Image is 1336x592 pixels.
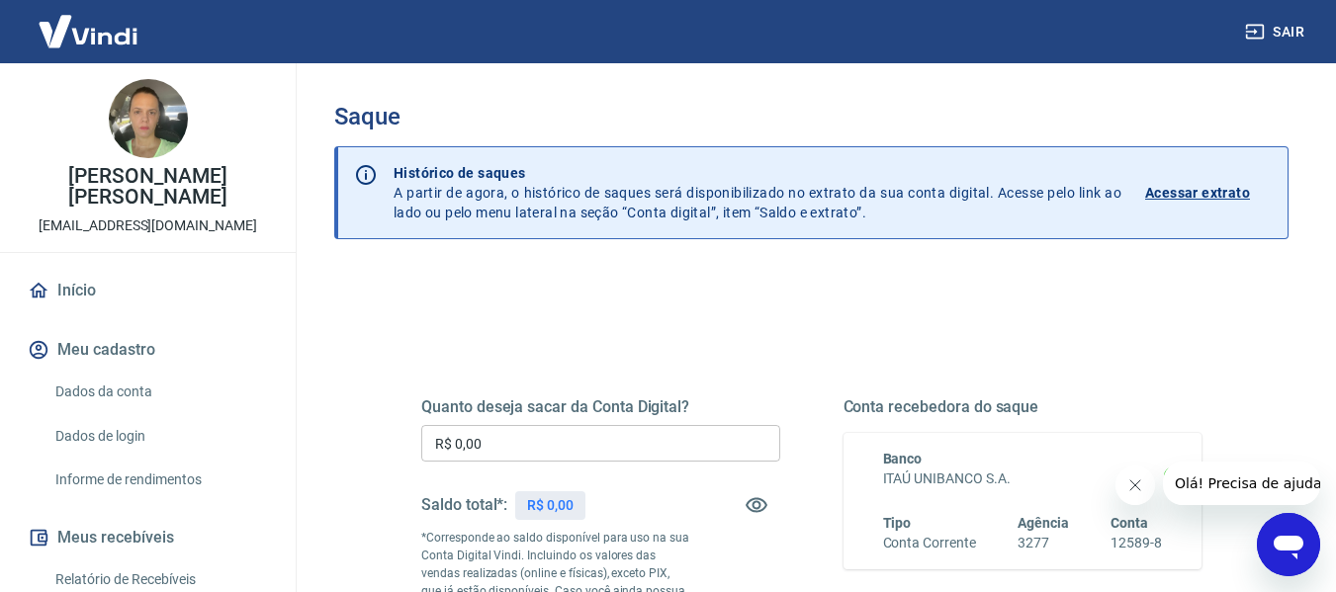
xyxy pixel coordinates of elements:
h3: Saque [334,103,1289,130]
p: [PERSON_NAME] [PERSON_NAME] [16,166,280,208]
span: Olá! Precisa de ajuda? [12,14,166,30]
h6: Conta Corrente [883,533,976,553]
span: Agência [1018,515,1069,531]
iframe: Fechar mensagem [1115,465,1155,505]
h6: 3277 [1018,533,1069,553]
button: Meu cadastro [24,328,272,372]
iframe: Botão para abrir a janela de mensagens [1257,513,1320,576]
a: Início [24,269,272,312]
iframe: Mensagem da empresa [1163,462,1320,505]
p: Histórico de saques [394,163,1121,183]
a: Informe de rendimentos [47,460,272,500]
p: A partir de agora, o histórico de saques será disponibilizado no extrato da sua conta digital. Ac... [394,163,1121,222]
h6: 12589-8 [1111,533,1162,553]
button: Sair [1241,14,1312,50]
h5: Saldo total*: [421,495,507,515]
p: R$ 0,00 [527,495,574,516]
a: Dados de login [47,416,272,457]
h5: Quanto deseja sacar da Conta Digital? [421,397,780,417]
h6: ITAÚ UNIBANCO S.A. [883,468,1163,489]
a: Acessar extrato [1145,163,1272,222]
img: Vindi [24,1,152,61]
button: Meus recebíveis [24,516,272,559]
p: Acessar extrato [1145,183,1250,203]
h5: Conta recebedora do saque [844,397,1202,417]
span: Banco [883,451,923,466]
p: [EMAIL_ADDRESS][DOMAIN_NAME] [39,215,257,236]
span: Conta [1111,515,1148,531]
span: Tipo [883,515,912,531]
a: Dados da conta [47,372,272,412]
img: 15d61fe2-2cf3-463f-abb3-188f2b0ad94a.jpeg [109,79,188,158]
